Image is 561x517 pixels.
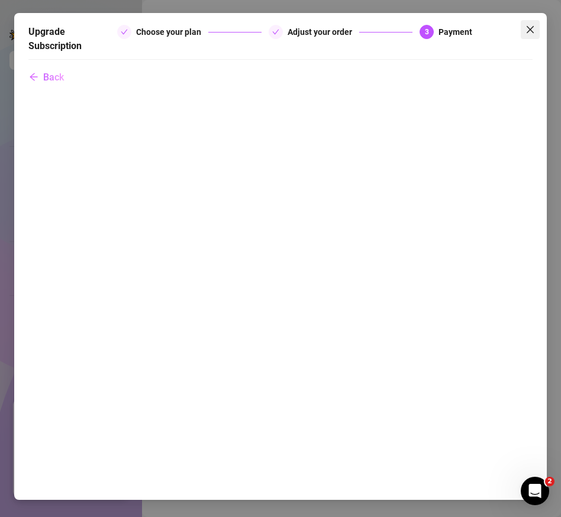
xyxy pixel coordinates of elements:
[521,25,540,34] span: Close
[28,66,65,89] button: Back
[521,477,549,505] iframe: Intercom live chat
[28,25,108,53] h5: Upgrade Subscription
[29,72,38,82] span: arrow-left
[521,20,540,39] button: Close
[545,477,554,486] span: 2
[425,28,429,36] span: 3
[439,25,472,39] div: Payment
[525,25,535,34] span: close
[272,28,279,35] span: check
[43,72,64,83] span: Back
[121,28,128,35] span: check
[288,25,359,39] div: Adjust your order
[136,25,208,39] div: Choose your plan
